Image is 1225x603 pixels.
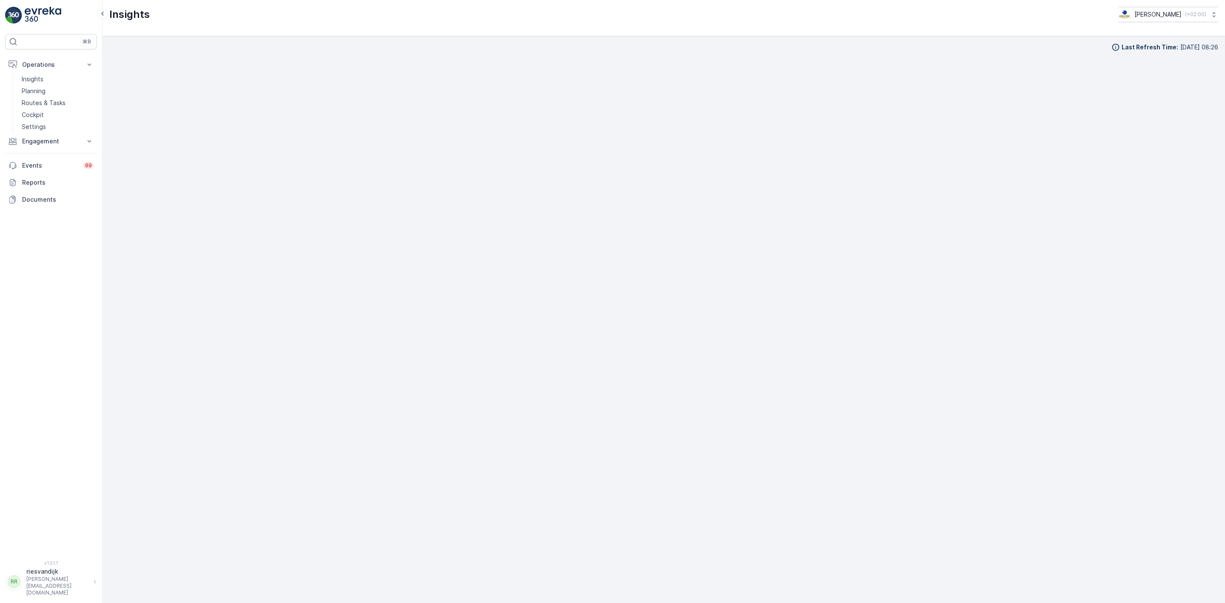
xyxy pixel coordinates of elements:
[26,567,89,576] p: riesvandijk
[18,121,97,133] a: Settings
[85,162,92,169] p: 99
[18,85,97,97] a: Planning
[22,111,44,119] p: Cockpit
[22,161,78,170] p: Events
[5,56,97,73] button: Operations
[5,133,97,150] button: Engagement
[5,560,97,566] span: v 1.51.1
[1119,10,1131,19] img: basis-logo_rgb2x.png
[109,8,150,21] p: Insights
[22,123,46,131] p: Settings
[22,60,80,69] p: Operations
[7,575,21,589] div: RR
[1122,43,1178,51] p: Last Refresh Time :
[18,73,97,85] a: Insights
[5,174,97,191] a: Reports
[5,567,97,596] button: RRriesvandijk[PERSON_NAME][EMAIL_ADDRESS][DOMAIN_NAME]
[26,576,89,596] p: [PERSON_NAME][EMAIL_ADDRESS][DOMAIN_NAME]
[22,178,94,187] p: Reports
[25,7,61,24] img: logo_light-DOdMpM7g.png
[22,87,46,95] p: Planning
[1180,43,1218,51] p: [DATE] 08:26
[1119,7,1218,22] button: [PERSON_NAME](+02:00)
[5,191,97,208] a: Documents
[1185,11,1206,18] p: ( +02:00 )
[1134,10,1182,19] p: [PERSON_NAME]
[22,137,80,146] p: Engagement
[5,7,22,24] img: logo
[83,38,91,45] p: ⌘B
[22,195,94,204] p: Documents
[22,75,43,83] p: Insights
[5,157,97,174] a: Events99
[22,99,66,107] p: Routes & Tasks
[18,97,97,109] a: Routes & Tasks
[18,109,97,121] a: Cockpit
